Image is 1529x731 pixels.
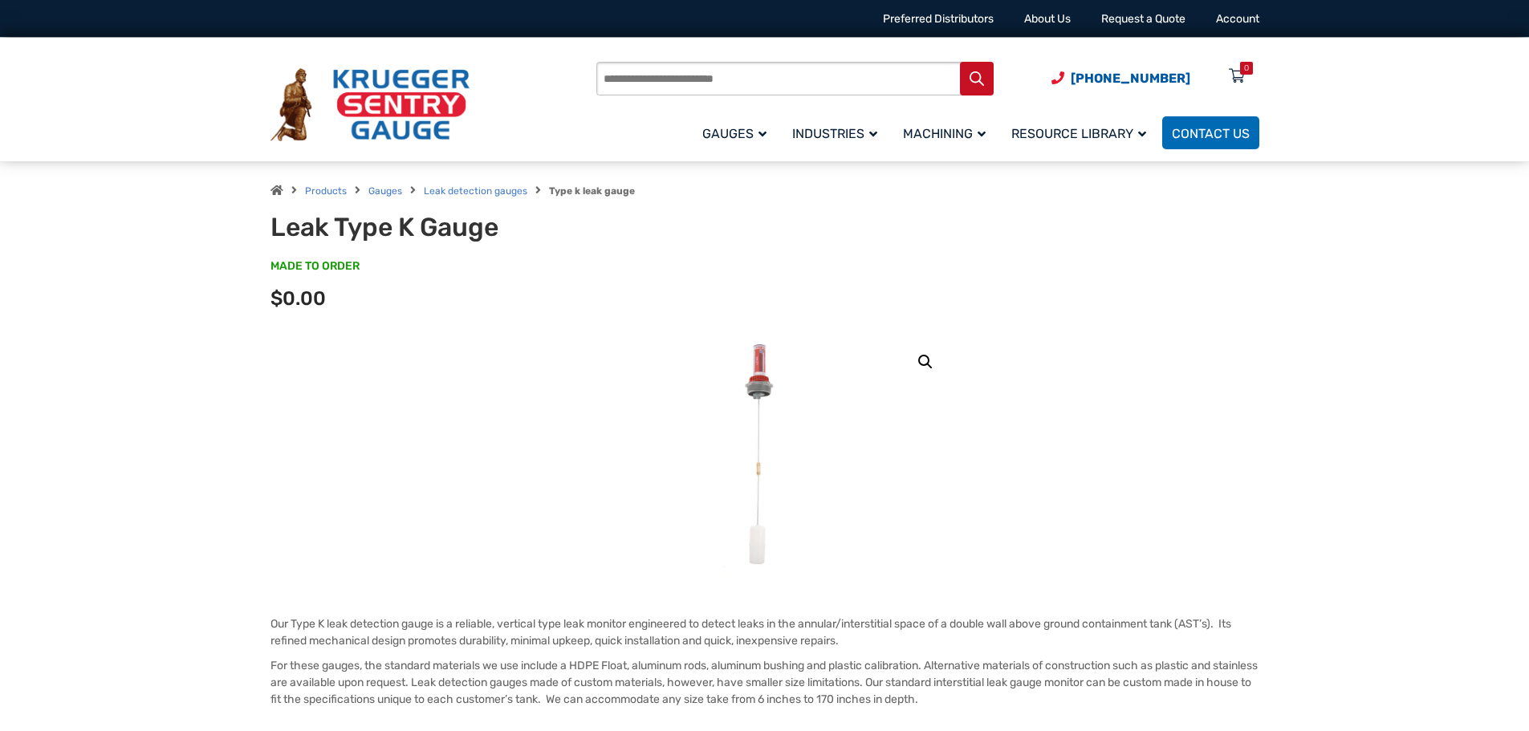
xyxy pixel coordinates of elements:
div: 0 [1244,62,1249,75]
a: Account [1216,12,1259,26]
a: Leak detection gauges [424,185,527,197]
a: Machining [893,114,1002,152]
img: Krueger Sentry Gauge [270,68,470,142]
a: Request a Quote [1101,12,1185,26]
a: Phone Number (920) 434-8860 [1051,68,1190,88]
span: $0.00 [270,287,326,310]
a: Resource Library [1002,114,1162,152]
a: About Us [1024,12,1071,26]
p: Our Type K leak detection gauge is a reliable, vertical type leak monitor engineered to detect le... [270,615,1259,649]
strong: Type k leak gauge [549,185,635,197]
a: View full-screen image gallery [911,347,940,376]
p: For these gauges, the standard materials we use include a HDPE Float, aluminum rods, aluminum bus... [270,657,1259,708]
a: Industries [783,114,893,152]
a: Products [305,185,347,197]
span: Contact Us [1172,126,1250,141]
a: Preferred Distributors [883,12,994,26]
a: Gauges [693,114,783,152]
span: Machining [903,126,986,141]
span: Industries [792,126,877,141]
h1: Leak Type K Gauge [270,212,666,242]
span: Gauges [702,126,767,141]
span: [PHONE_NUMBER] [1071,71,1190,86]
span: Resource Library [1011,126,1146,141]
img: Leak Detection Gauge [715,335,814,575]
span: MADE TO ORDER [270,258,360,274]
a: Gauges [368,185,402,197]
a: Contact Us [1162,116,1259,149]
